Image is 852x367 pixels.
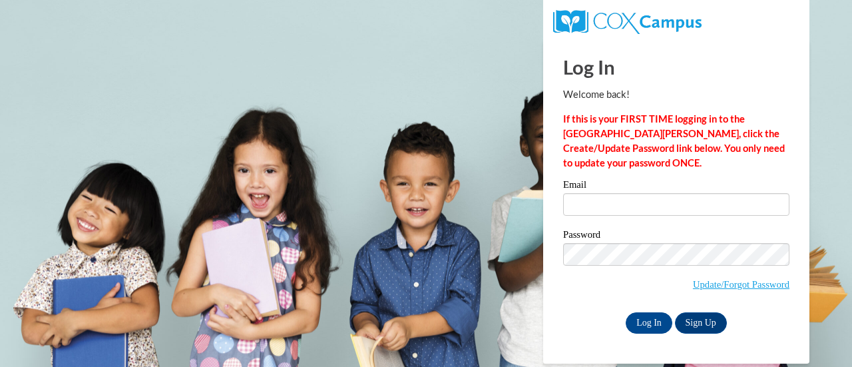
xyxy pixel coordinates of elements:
a: Sign Up [675,312,727,334]
h1: Log In [563,53,789,81]
input: Log In [626,312,672,334]
a: COX Campus [553,15,702,27]
a: Update/Forgot Password [693,279,789,290]
p: Welcome back! [563,87,789,102]
label: Email [563,180,789,193]
img: COX Campus [553,10,702,34]
strong: If this is your FIRST TIME logging in to the [GEOGRAPHIC_DATA][PERSON_NAME], click the Create/Upd... [563,113,785,169]
label: Password [563,230,789,243]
